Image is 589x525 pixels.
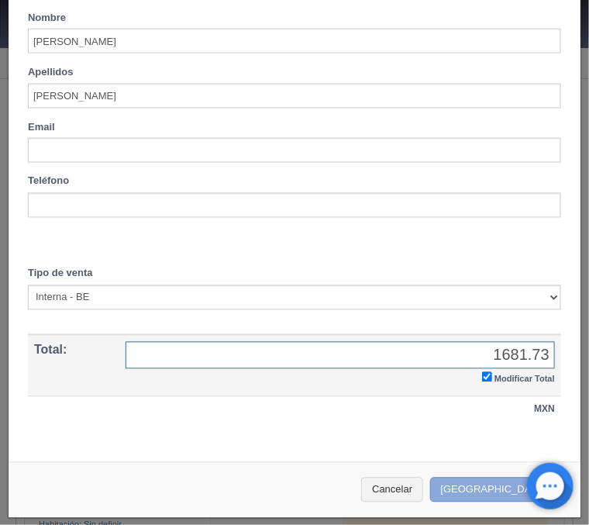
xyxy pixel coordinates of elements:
button: Cancelar [361,478,423,503]
strong: MXN [534,404,555,415]
label: Tipo de venta [28,267,93,281]
label: Email [28,120,55,135]
th: Total: [28,335,119,397]
small: Modificar Total [494,375,555,384]
label: Nombre [28,11,66,26]
label: Teléfono [28,174,69,189]
label: Apellidos [28,65,74,80]
button: [GEOGRAPHIC_DATA] [430,478,565,503]
input: Modificar Total [482,372,492,382]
